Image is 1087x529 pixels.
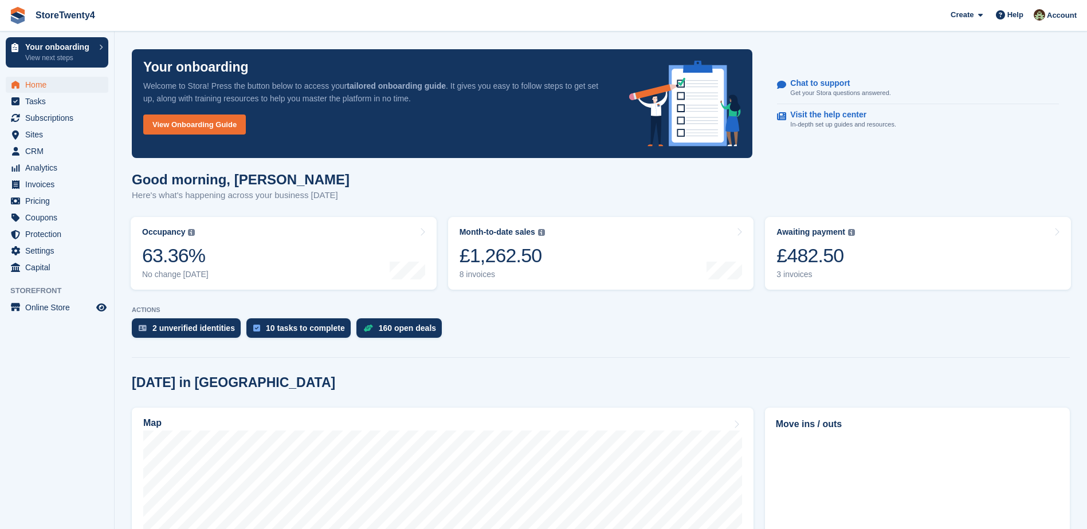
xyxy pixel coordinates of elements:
a: menu [6,93,108,109]
h2: Map [143,418,162,428]
a: 10 tasks to complete [246,318,356,344]
a: Month-to-date sales £1,262.50 8 invoices [448,217,754,290]
span: Storefront [10,285,114,297]
a: Preview store [95,301,108,314]
p: Here's what's happening across your business [DATE] [132,189,350,202]
h2: Move ins / outs [776,417,1059,431]
img: task-75834270c22a3079a89374b754ae025e5fb1db73e45f91037f5363f120a921f8.svg [253,325,260,331]
a: 160 open deals [356,318,448,344]
a: menu [6,110,108,126]
div: 3 invoices [776,270,855,279]
span: Coupons [25,210,94,226]
span: Settings [25,243,94,259]
a: StoreTwenty4 [31,6,100,25]
img: icon-info-grey-7440780725fd019a000dd9b08b2336e03edf1995a4989e88bcd33f0948082b44.svg [188,229,195,236]
h2: [DATE] in [GEOGRAPHIC_DATA] [132,375,335,390]
span: Account [1047,10,1077,21]
span: Online Store [25,299,94,315]
div: 160 open deals [379,323,436,333]
a: menu [6,210,108,226]
div: 2 unverified identities [152,323,235,333]
span: Pricing [25,193,94,209]
span: CRM [25,143,94,159]
img: verify_identity-adf6edd0f0f0b5bbfe63781bf79b02c33cf7c696d77639b501bdc392416b5a36.svg [139,325,147,331]
a: Chat to support Get your Stora questions answered. [777,73,1059,104]
p: Visit the help center [790,110,887,120]
a: View Onboarding Guide [143,115,246,135]
span: Protection [25,226,94,242]
div: £1,262.50 [460,244,545,267]
a: menu [6,160,108,176]
a: menu [6,299,108,315]
div: 63.36% [142,244,209,267]
a: Occupancy 63.36% No change [DATE] [131,217,437,290]
img: icon-info-grey-7440780725fd019a000dd9b08b2336e03edf1995a4989e88bcd33f0948082b44.svg [848,229,855,236]
div: Occupancy [142,227,185,237]
a: Your onboarding View next steps [6,37,108,68]
a: 2 unverified identities [132,318,246,344]
span: Sites [25,127,94,143]
div: 10 tasks to complete [266,323,345,333]
a: Visit the help center In-depth set up guides and resources. [777,104,1059,135]
img: onboarding-info-6c161a55d2c0e0a8cae90662b2fe09162a5109e8cc188191df67fb4f79e88e88.svg [629,61,741,147]
p: ACTIONS [132,306,1070,314]
span: Create [951,9,974,21]
span: Home [25,77,94,93]
img: stora-icon-8386f47178a22dfd0bd8f6a31ec36ba5ce8667c1dd55bd0f319d3a0aa187defe.svg [9,7,26,24]
h1: Good morning, [PERSON_NAME] [132,172,350,187]
a: menu [6,193,108,209]
div: Month-to-date sales [460,227,535,237]
img: Lee Hanlon [1034,9,1045,21]
a: menu [6,243,108,259]
a: menu [6,259,108,275]
span: Analytics [25,160,94,176]
p: Your onboarding [25,43,93,51]
p: View next steps [25,53,93,63]
span: Subscriptions [25,110,94,126]
div: £482.50 [776,244,855,267]
a: menu [6,77,108,93]
p: Chat to support [790,78,881,88]
p: Get your Stora questions answered. [790,88,890,98]
a: menu [6,127,108,143]
p: Your onboarding [143,61,249,74]
span: Capital [25,259,94,275]
strong: tailored onboarding guide [347,81,446,90]
p: Welcome to Stora! Press the button below to access your . It gives you easy to follow steps to ge... [143,80,611,105]
a: menu [6,226,108,242]
div: Awaiting payment [776,227,845,237]
img: deal-1b604bf984904fb50ccaf53a9ad4b4a5d6e5aea283cecdc64d6e3604feb123c2.svg [363,324,373,332]
a: menu [6,176,108,192]
p: In-depth set up guides and resources. [790,120,896,129]
span: Invoices [25,176,94,192]
a: Awaiting payment £482.50 3 invoices [765,217,1071,290]
div: No change [DATE] [142,270,209,279]
a: menu [6,143,108,159]
span: Help [1007,9,1023,21]
div: 8 invoices [460,270,545,279]
img: icon-info-grey-7440780725fd019a000dd9b08b2336e03edf1995a4989e88bcd33f0948082b44.svg [538,229,545,236]
span: Tasks [25,93,94,109]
